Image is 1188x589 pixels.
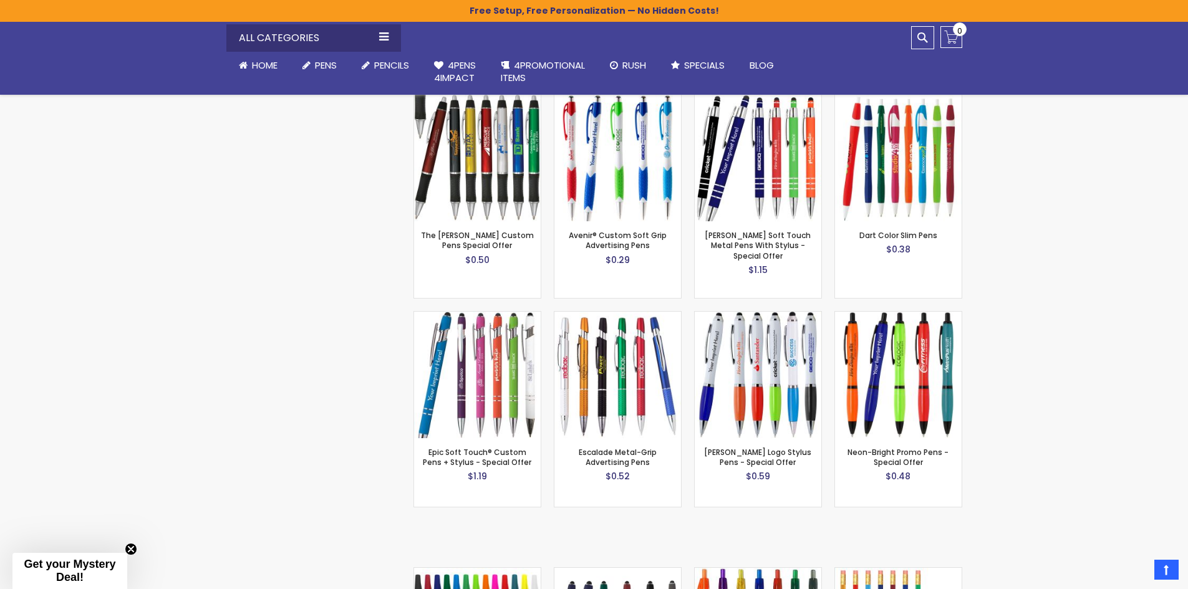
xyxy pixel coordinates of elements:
a: 0 [940,26,962,48]
img: Neon-Bright Promo Pens - Special Offer [835,312,962,438]
a: Fiji Translucent Pen [695,567,821,578]
img: Escalade Metal-Grip Advertising Pens [554,312,681,438]
a: Belfast B Value Stick Pen [414,567,541,578]
span: $1.15 [748,264,768,276]
a: [PERSON_NAME] Logo Stylus Pens - Special Offer [704,447,811,467]
a: The Barton Custom Pens Special Offer [414,94,541,105]
span: Get your Mystery Deal! [24,558,115,583]
a: Specials [659,52,737,79]
span: Pens [315,59,337,72]
a: Celeste Soft Touch Metal Pens With Stylus - Special Offer [695,94,821,105]
a: Rush [597,52,659,79]
span: $0.59 [746,470,770,482]
a: Epic Soft Touch® Custom Pens + Stylus - Special Offer [414,311,541,322]
a: Pens [290,52,349,79]
span: $1.19 [468,470,487,482]
a: Avenir® Custom Soft Grip Advertising Pens [554,94,681,105]
div: Get your Mystery Deal!Close teaser [12,553,127,589]
span: $0.38 [886,243,910,256]
a: Home [226,52,290,79]
span: $0.48 [886,470,910,482]
a: 4PROMOTIONALITEMS [488,52,597,92]
img: The Barton Custom Pens Special Offer [414,95,541,221]
a: Neon-Bright Promo Pens - Special Offer [848,447,949,467]
span: Blog [750,59,774,72]
span: $0.50 [465,254,490,266]
img: Kimberly Logo Stylus Pens - Special Offer [695,312,821,438]
span: Home [252,59,278,72]
span: Pencils [374,59,409,72]
span: 0 [957,25,962,37]
a: Avenir® Custom Soft Grip Advertising Pens [569,230,667,251]
a: Hex No. 2 Wood Pencil [835,567,962,578]
div: All Categories [226,24,401,52]
span: Specials [684,59,725,72]
a: Neon-Bright Promo Pens - Special Offer [835,311,962,322]
img: Celeste Soft Touch Metal Pens With Stylus - Special Offer [695,95,821,221]
iframe: Google Customer Reviews [1085,555,1188,589]
a: Kimberly Logo Stylus Pens - Special Offer [695,311,821,322]
a: Pencils [349,52,422,79]
img: Avenir® Custom Soft Grip Advertising Pens [554,95,681,221]
span: 4PROMOTIONAL ITEMS [501,59,585,84]
img: Epic Soft Touch® Custom Pens + Stylus - Special Offer [414,312,541,438]
a: Escalade Metal-Grip Advertising Pens [554,311,681,322]
a: Escalade Metal-Grip Advertising Pens [579,447,657,467]
a: [PERSON_NAME] Soft Touch Metal Pens With Stylus - Special Offer [705,230,811,261]
span: Rush [622,59,646,72]
a: The [PERSON_NAME] Custom Pens Special Offer [421,230,534,251]
span: 4Pens 4impact [434,59,476,84]
a: Epic Soft Touch® Custom Pens + Stylus - Special Offer [423,447,531,467]
a: Dart Color slim Pens [835,94,962,105]
img: Dart Color slim Pens [835,95,962,221]
button: Close teaser [125,543,137,555]
a: Custom Soft Touch Metal Pen - Stylus Top [554,567,681,578]
a: Dart Color Slim Pens [859,230,937,241]
span: $0.29 [606,254,630,266]
a: 4Pens4impact [422,52,488,92]
span: $0.52 [606,470,630,482]
a: Blog [737,52,786,79]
